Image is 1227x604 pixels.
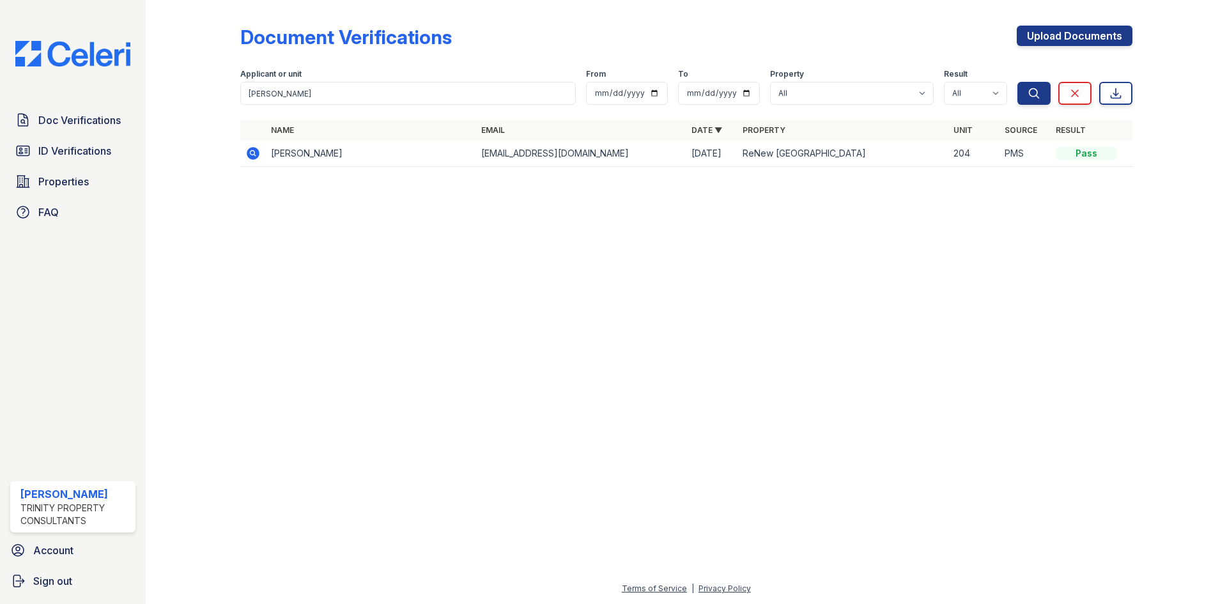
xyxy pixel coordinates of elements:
td: 204 [948,141,999,167]
a: Upload Documents [1017,26,1132,46]
td: ReNew [GEOGRAPHIC_DATA] [737,141,948,167]
a: Sign out [5,568,141,594]
a: Date ▼ [691,125,722,135]
span: Account [33,543,73,558]
label: Applicant or unit [240,69,302,79]
img: CE_Logo_Blue-a8612792a0a2168367f1c8372b55b34899dd931a85d93a1a3d3e32e68fde9ad4.png [5,41,141,66]
a: Account [5,538,141,563]
div: Pass [1056,147,1117,160]
a: Name [271,125,294,135]
div: Trinity Property Consultants [20,502,130,527]
label: From [586,69,606,79]
div: | [691,584,694,593]
a: Source [1005,125,1037,135]
a: Doc Verifications [10,107,135,133]
iframe: chat widget [1173,553,1214,591]
span: Properties [38,174,89,189]
a: Result [1056,125,1086,135]
div: [PERSON_NAME] [20,486,130,502]
a: Unit [953,125,973,135]
span: Doc Verifications [38,112,121,128]
a: Terms of Service [622,584,687,593]
a: Property [743,125,785,135]
a: Properties [10,169,135,194]
label: Result [944,69,968,79]
td: [PERSON_NAME] [266,141,476,167]
a: ID Verifications [10,138,135,164]
span: ID Verifications [38,143,111,159]
input: Search by name, email, or unit number [240,82,576,105]
label: To [678,69,688,79]
td: [EMAIL_ADDRESS][DOMAIN_NAME] [476,141,686,167]
a: FAQ [10,199,135,225]
td: [DATE] [686,141,737,167]
a: Privacy Policy [698,584,751,593]
span: Sign out [33,573,72,589]
label: Property [770,69,804,79]
a: Email [481,125,505,135]
td: PMS [999,141,1051,167]
span: FAQ [38,205,59,220]
div: Document Verifications [240,26,452,49]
